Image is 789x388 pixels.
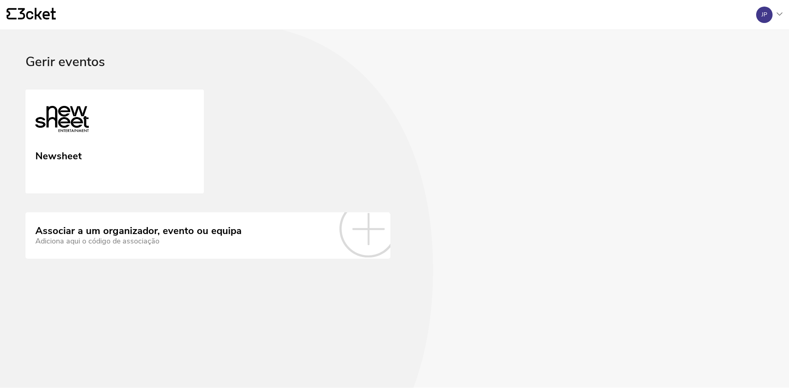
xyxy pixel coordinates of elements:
div: Adiciona aqui o código de associação [35,237,242,246]
div: Gerir eventos [25,55,764,90]
div: Newsheet [35,147,82,162]
div: JP [761,11,767,18]
div: Associar a um organizador, evento ou equipa [35,225,242,237]
a: {' '} [7,8,56,22]
img: Newsheet [35,103,89,140]
g: {' '} [7,8,16,20]
a: Newsheet Newsheet [25,90,204,194]
a: Associar a um organizador, evento ou equipa Adiciona aqui o código de associação [25,212,390,258]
